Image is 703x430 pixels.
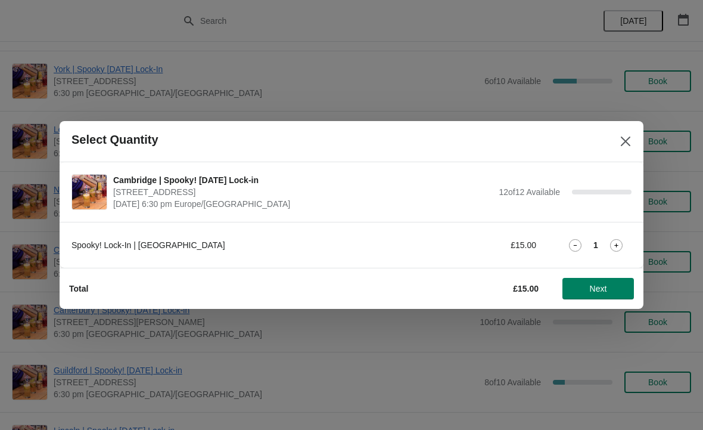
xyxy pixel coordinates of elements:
div: Spooky! Lock-In | [GEOGRAPHIC_DATA] [71,239,402,251]
img: Cambridge | Spooky! Halloween Lock-in | 8-9 Green Street, Cambridge, CB2 3JU | October 30 | 6:30 ... [72,175,107,209]
strong: Total [69,284,88,293]
span: [STREET_ADDRESS] [113,186,493,198]
span: Next [590,284,607,293]
button: Next [562,278,634,299]
strong: £15.00 [513,284,539,293]
div: £15.00 [426,239,536,251]
button: Close [615,131,636,152]
strong: 1 [593,239,598,251]
span: Cambridge | Spooky! [DATE] Lock-in [113,174,493,186]
h2: Select Quantity [71,133,158,147]
span: [DATE] 6:30 pm Europe/[GEOGRAPHIC_DATA] [113,198,493,210]
span: 12 of 12 Available [499,187,560,197]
